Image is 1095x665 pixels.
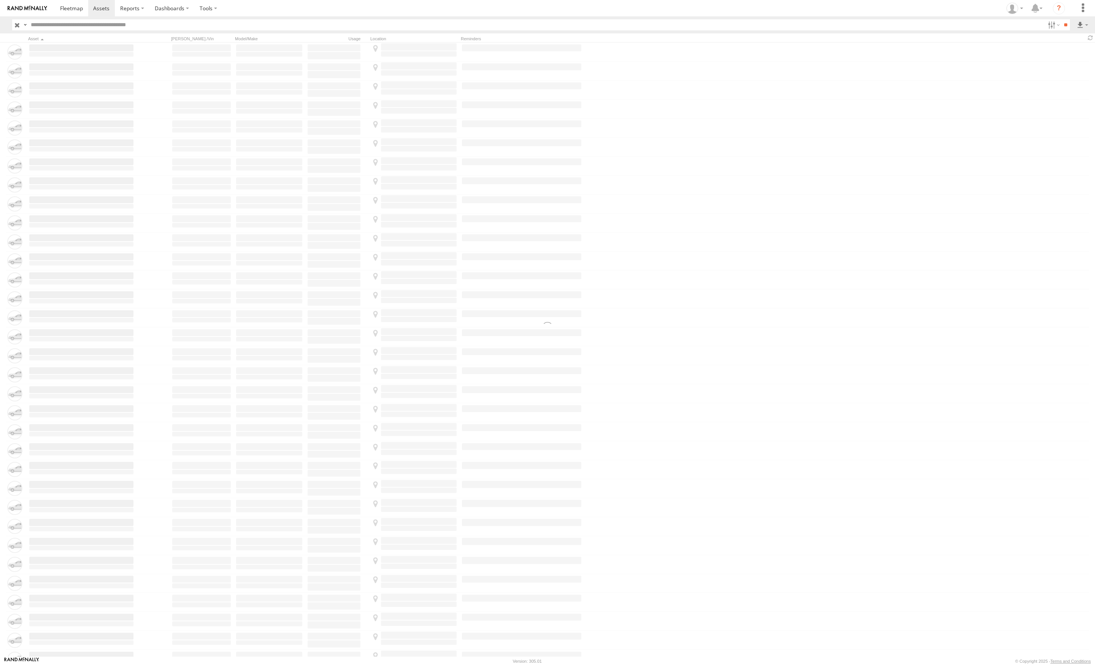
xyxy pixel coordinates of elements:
[4,657,39,665] a: Visit our Website
[1051,659,1091,663] a: Terms and Conditions
[461,36,582,41] div: Reminders
[22,19,28,30] label: Search Query
[370,36,458,41] div: Location
[8,6,47,11] img: rand-logo.svg
[513,659,542,663] div: Version: 305.01
[1076,19,1089,30] label: Export results as...
[1004,3,1026,14] div: Ajay Jain
[1086,34,1095,41] span: Refresh
[1045,19,1061,30] label: Search Filter Options
[306,36,367,41] div: Usage
[1015,659,1091,663] div: © Copyright 2025 -
[171,36,232,41] div: [PERSON_NAME]./Vin
[28,36,135,41] div: Click to Sort
[235,36,303,41] div: Model/Make
[1053,2,1065,14] i: ?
